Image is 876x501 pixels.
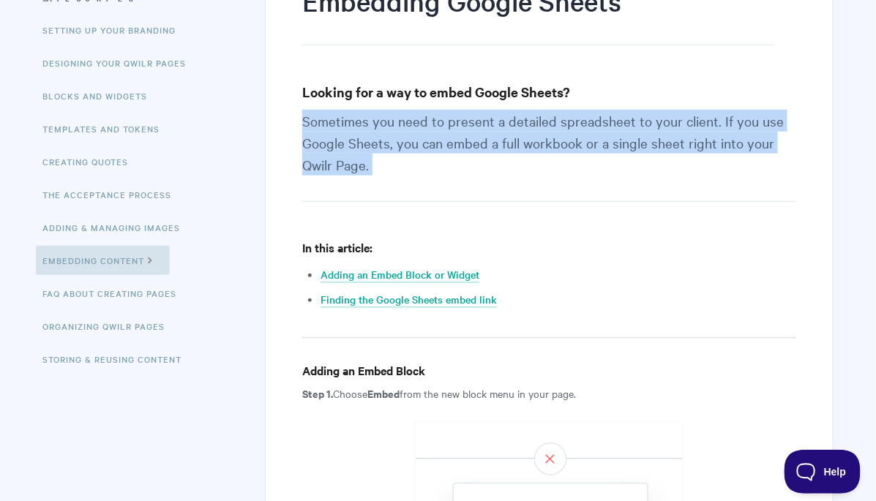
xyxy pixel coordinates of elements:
strong: Step 1. [302,385,333,401]
p: Sometimes you need to present a detailed spreadsheet to your client. If you use Google Sheets, yo... [302,110,795,202]
a: FAQ About Creating Pages [43,279,188,308]
a: Creating Quotes [43,147,140,176]
h4: In this article: [302,238,795,257]
a: Setting up your Branding [43,15,187,45]
strong: Embed [367,385,400,401]
h3: Looking for a way to embed Google Sheets? [302,82,795,102]
a: Templates and Tokens [43,114,171,143]
p: Choose from the new block menu in your page. [302,385,795,402]
iframe: Toggle Customer Support [785,450,861,494]
a: Storing & Reusing Content [43,344,193,374]
a: Organizing Qwilr Pages [43,312,176,341]
a: Finding the Google Sheets embed link [321,292,497,308]
a: Blocks and Widgets [43,81,159,110]
a: Embedding Content [36,246,170,275]
a: Designing Your Qwilr Pages [43,48,198,78]
h4: Adding an Embed Block [302,361,795,380]
a: The Acceptance Process [43,180,183,209]
a: Adding an Embed Block or Widget [321,267,479,283]
a: Adding & Managing Images [43,213,192,242]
